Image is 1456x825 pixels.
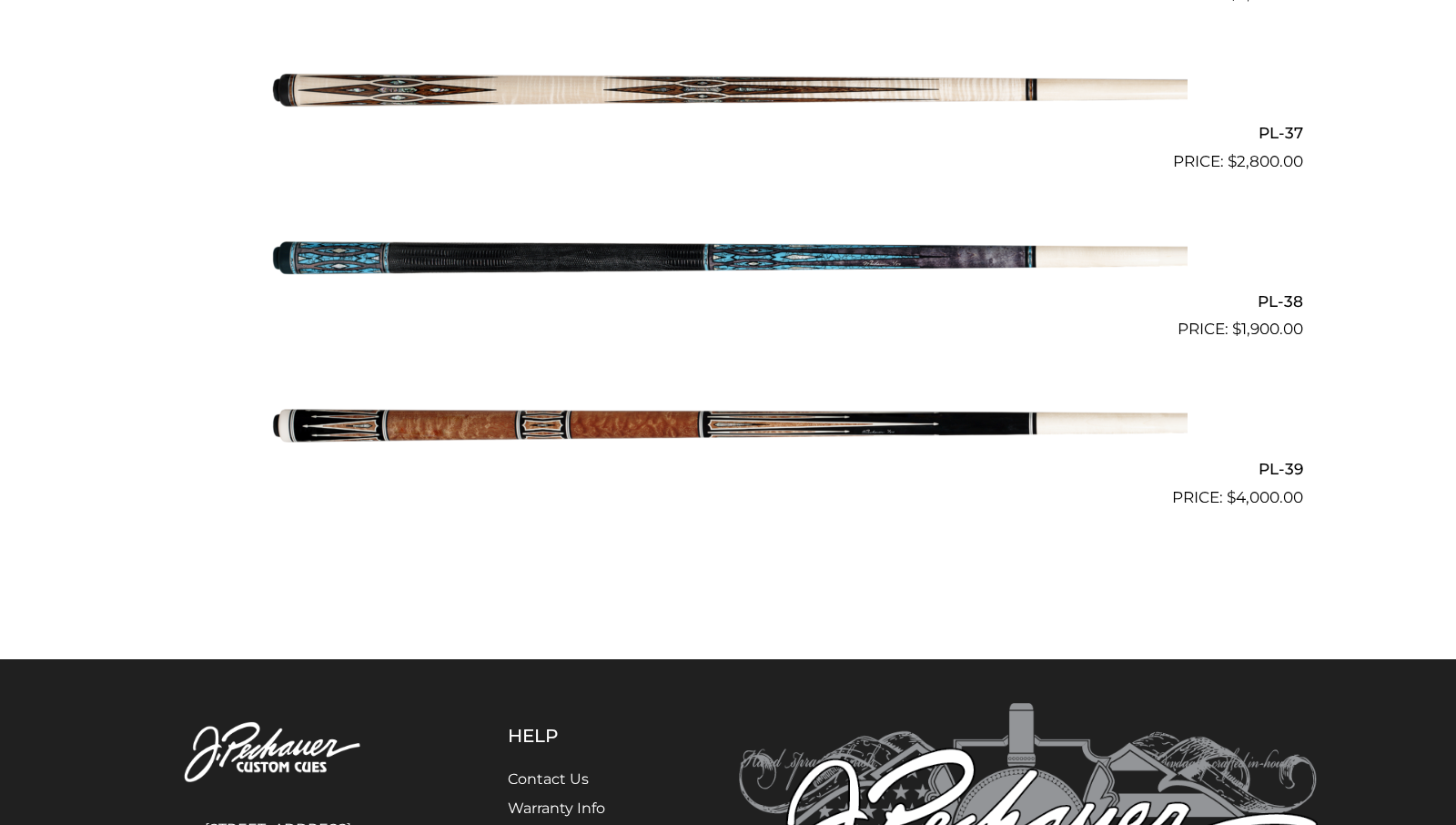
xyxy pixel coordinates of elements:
[1228,152,1237,170] span: $
[268,349,1188,502] img: PL-39
[508,800,605,817] a: Warranty Info
[268,181,1188,334] img: PL-38
[153,181,1303,341] a: PL-38 $1,900.00
[1227,488,1236,506] span: $
[1232,320,1241,338] span: $
[508,725,649,747] h5: Help
[153,452,1303,485] h2: PL-39
[1232,320,1303,338] bdi: 1,900.00
[1227,488,1303,506] bdi: 4,000.00
[153,14,1303,174] a: PL-37 $2,800.00
[153,349,1303,509] a: PL-39 $4,000.00
[153,284,1303,318] h2: PL-38
[153,117,1303,150] h2: PL-37
[138,703,417,804] img: Pechauer Custom Cues
[1228,152,1303,170] bdi: 2,800.00
[508,770,589,788] a: Contact Us
[268,14,1188,167] img: PL-37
